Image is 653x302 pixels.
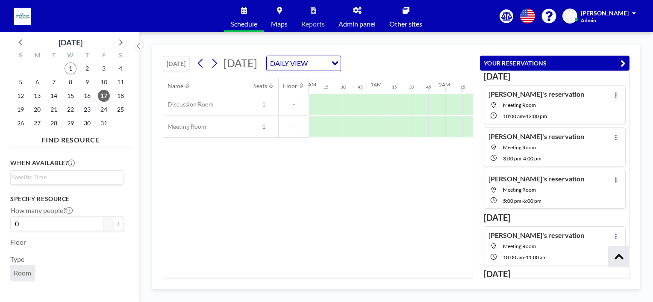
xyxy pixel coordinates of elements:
span: Wednesday, October 29, 2025 [65,117,76,129]
span: Thursday, October 9, 2025 [81,76,93,88]
input: Search for option [310,58,326,69]
span: 5:00 PM [503,198,521,204]
div: S [112,50,129,62]
div: 30 [409,84,414,90]
h4: [PERSON_NAME]'s reservation [488,231,584,240]
div: Floor [283,82,297,90]
span: Thursday, October 16, 2025 [81,90,93,102]
span: Thursday, October 2, 2025 [81,62,93,74]
span: 6:00 PM [523,198,541,204]
label: How many people? [10,206,73,215]
input: Search for option [12,172,119,182]
span: - [521,198,523,204]
span: Wednesday, October 8, 2025 [65,76,76,88]
span: Monday, October 13, 2025 [31,90,43,102]
span: - [524,254,526,261]
span: AP [566,12,574,20]
span: Saturday, October 18, 2025 [115,90,126,102]
label: Type [10,255,24,264]
span: Saturday, October 25, 2025 [115,104,126,115]
span: Tuesday, October 7, 2025 [48,76,60,88]
div: M [29,50,46,62]
span: [PERSON_NAME] [581,9,629,17]
div: [DATE] [59,36,82,48]
span: Admin [581,17,596,24]
span: Room [14,269,31,277]
h3: [DATE] [484,71,626,82]
div: T [79,50,95,62]
div: Name [168,82,183,90]
span: - [279,101,309,108]
h4: FIND RESOURCE [10,132,131,144]
div: Search for option [267,56,341,71]
span: 11:00 AM [526,254,547,261]
div: W [62,50,79,62]
span: Meeting Room [503,243,536,249]
div: T [46,50,62,62]
button: - [103,216,114,231]
span: Sunday, October 26, 2025 [15,117,26,129]
div: 15 [460,84,465,90]
span: - [279,123,309,130]
span: Tuesday, October 14, 2025 [48,90,60,102]
div: 12AM [302,81,316,88]
div: 1AM [371,81,382,88]
span: Schedule [231,21,257,27]
span: [DATE] [224,56,257,69]
span: Maps [271,21,288,27]
span: Monday, October 27, 2025 [31,117,43,129]
span: Wednesday, October 15, 2025 [65,90,76,102]
span: 3:00 PM [503,155,521,162]
span: Friday, October 10, 2025 [98,76,110,88]
span: Meeting Room [503,102,536,108]
span: Wednesday, October 1, 2025 [65,62,76,74]
span: DAILY VIEW [268,58,309,69]
button: [DATE] [163,56,190,71]
h3: Specify resource [10,195,124,203]
span: Tuesday, October 21, 2025 [48,104,60,115]
button: + [114,216,124,231]
span: Saturday, October 11, 2025 [115,76,126,88]
div: 30 [341,84,346,90]
label: Floor [10,238,26,246]
span: Wednesday, October 22, 2025 [65,104,76,115]
span: Monday, October 20, 2025 [31,104,43,115]
div: 15 [392,84,397,90]
span: Sunday, October 19, 2025 [15,104,26,115]
span: - [524,113,526,119]
span: Sunday, October 5, 2025 [15,76,26,88]
div: 45 [426,84,431,90]
span: Tuesday, October 28, 2025 [48,117,60,129]
span: Saturday, October 4, 2025 [115,62,126,74]
h3: [DATE] [484,212,626,223]
div: S [12,50,29,62]
span: - [521,155,523,162]
span: Friday, October 24, 2025 [98,104,110,115]
span: Meeting Room [503,187,536,193]
span: 1 [249,123,278,130]
span: Other sites [389,21,422,27]
div: 45 [358,84,363,90]
h4: [PERSON_NAME]'s reservation [488,132,584,141]
span: Reports [301,21,325,27]
div: Search for option [11,171,124,184]
span: 1 [249,101,278,108]
span: Friday, October 3, 2025 [98,62,110,74]
div: 15 [324,84,329,90]
div: Seats [253,82,267,90]
span: 4:00 PM [523,155,541,162]
span: 12:00 PM [526,113,547,119]
img: organization-logo [14,8,31,25]
div: 2AM [439,81,450,88]
button: YOUR RESERVATIONS [480,56,629,71]
span: Thursday, October 30, 2025 [81,117,93,129]
div: F [95,50,112,62]
h4: [PERSON_NAME]'s reservation [488,175,584,183]
span: 10:00 AM [503,254,524,261]
span: Monday, October 6, 2025 [31,76,43,88]
h4: [PERSON_NAME]'s reservation [488,90,584,98]
span: Friday, October 31, 2025 [98,117,110,129]
span: Sunday, October 12, 2025 [15,90,26,102]
span: Meeting Room [503,144,536,151]
span: 10:00 AM [503,113,524,119]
